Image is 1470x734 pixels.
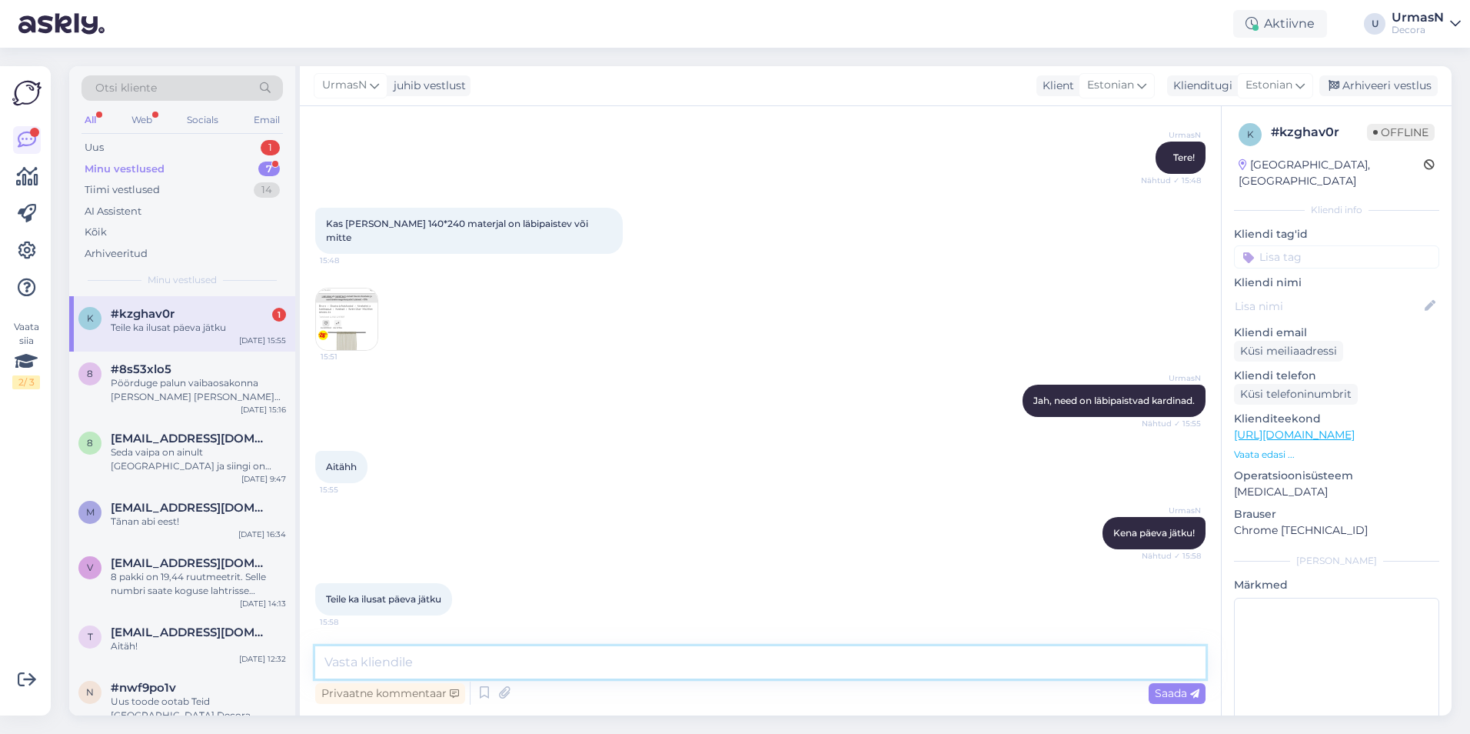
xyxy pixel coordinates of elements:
span: Jah, need on läbipaistvad kardinad. [1033,395,1195,406]
div: [DATE] 9:47 [241,473,286,485]
span: 8 [87,368,93,379]
div: Vaata siia [12,320,40,389]
p: [MEDICAL_DATA] [1234,484,1439,500]
a: [URL][DOMAIN_NAME] [1234,428,1355,442]
span: 15:51 [321,351,378,362]
span: m [86,506,95,518]
span: #nwf9po1v [111,681,176,695]
input: Lisa tag [1234,245,1439,269]
div: Aitäh! [111,639,286,653]
div: Arhiveeritud [85,246,148,262]
p: Kliendi email [1234,325,1439,341]
span: k [87,312,94,324]
span: 15:58 [320,616,377,628]
p: Chrome [TECHNICAL_ID] [1234,522,1439,539]
p: Brauser [1234,506,1439,522]
div: Küsi telefoninumbrit [1234,384,1358,405]
div: All [81,110,99,130]
span: Nähtud ✓ 15:48 [1141,175,1201,186]
span: Nähtud ✓ 15:55 [1142,418,1201,429]
span: t [88,631,93,642]
div: # kzghav0r [1271,123,1367,142]
span: #8s53xlo5 [111,362,171,376]
div: [DATE] 14:13 [240,598,286,609]
div: Uus toode ootab Teid [GEOGRAPHIC_DATA] Decora arvemüügis (kohe uksest sisse tulles vasakul esimen... [111,695,286,722]
span: n [86,686,94,698]
div: 14 [254,182,280,198]
div: Minu vestlused [85,162,165,177]
span: v [87,562,93,573]
span: Nähtud ✓ 15:58 [1142,550,1201,562]
div: [PERSON_NAME] [1234,554,1439,568]
div: 8 pakki on 19,44 ruutmeetrit. Selle numbri saate koguse lahtrisse sisestada. Selle koguse hind on... [111,570,286,598]
p: Kliendi telefon [1234,368,1439,384]
span: merle152@hotmail.com [111,501,271,515]
div: Klienditugi [1167,78,1232,94]
span: Estonian [1087,77,1134,94]
span: Minu vestlused [148,273,217,287]
div: Kõik [85,225,107,240]
div: Web [128,110,155,130]
div: Tãnan abi eest! [111,515,286,529]
div: Pöörduge palun vaibaosakonna [PERSON_NAME] [PERSON_NAME] küsimusega. Telefon: [PHONE_NUMBER] [111,376,286,404]
span: UrmasN [1143,129,1201,141]
div: Aktiivne [1233,10,1327,38]
p: Märkmed [1234,577,1439,593]
span: UrmasN [1143,372,1201,384]
span: Aitähh [326,461,357,472]
div: Privaatne kommentaar [315,683,465,704]
span: 15:55 [320,484,377,495]
span: 8dkristina@gmail.com [111,432,271,445]
span: UrmasN [1143,505,1201,516]
span: Kas [PERSON_NAME] 140*240 materjal on läbipaistev või mitte [326,218,590,243]
div: 1 [261,140,280,155]
div: Uus [85,140,104,155]
div: Arhiveeri vestlus [1319,75,1438,96]
div: 2 / 3 [12,375,40,389]
div: Kliendi info [1234,203,1439,217]
div: Küsi meiliaadressi [1234,341,1343,362]
div: Teile ka ilusat päeva jätku [111,321,286,335]
span: #kzghav0r [111,307,175,321]
p: Kliendi tag'id [1234,226,1439,242]
span: Otsi kliente [95,80,157,96]
div: 1 [272,308,286,322]
img: Attachment [316,289,377,350]
p: Kliendi nimi [1234,275,1439,291]
p: Vaata edasi ... [1234,448,1439,462]
div: Socials [184,110,221,130]
span: Offline [1367,124,1435,141]
div: Klient [1036,78,1074,94]
div: [DATE] 12:32 [239,653,286,665]
div: juhib vestlust [387,78,466,94]
span: vdostojevskaja@gmail.com [111,556,271,570]
span: Teile ka ilusat päeva jätku [326,593,441,605]
span: 8 [87,437,93,449]
span: UrmasN [322,77,367,94]
span: Tere! [1173,152,1195,163]
div: [DATE] 15:55 [239,335,286,346]
div: AI Assistent [85,204,141,219]
span: Estonian [1246,77,1292,94]
div: U [1364,13,1385,35]
div: [DATE] 15:16 [241,404,286,415]
div: Tiimi vestlused [85,182,160,198]
div: [GEOGRAPHIC_DATA], [GEOGRAPHIC_DATA] [1239,157,1424,189]
div: [DATE] 16:34 [238,529,286,540]
a: UrmasNDecora [1392,12,1461,36]
div: Email [251,110,283,130]
p: Klienditeekond [1234,411,1439,427]
img: Askly Logo [12,78,42,108]
div: Decora [1392,24,1444,36]
span: k [1247,128,1254,140]
div: Seda vaipa on ainult [GEOGRAPHIC_DATA] ja siingi on kogus nii väike, et tellida ei saa. Ainult lõ... [111,445,286,473]
input: Lisa nimi [1235,298,1422,315]
span: 15:48 [320,255,377,266]
span: terippohla@gmail.com [111,626,271,639]
div: 7 [258,162,280,177]
span: Kena päeva jätku! [1113,527,1195,539]
div: UrmasN [1392,12,1444,24]
span: Saada [1155,686,1199,700]
p: Operatsioonisüsteem [1234,468,1439,484]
